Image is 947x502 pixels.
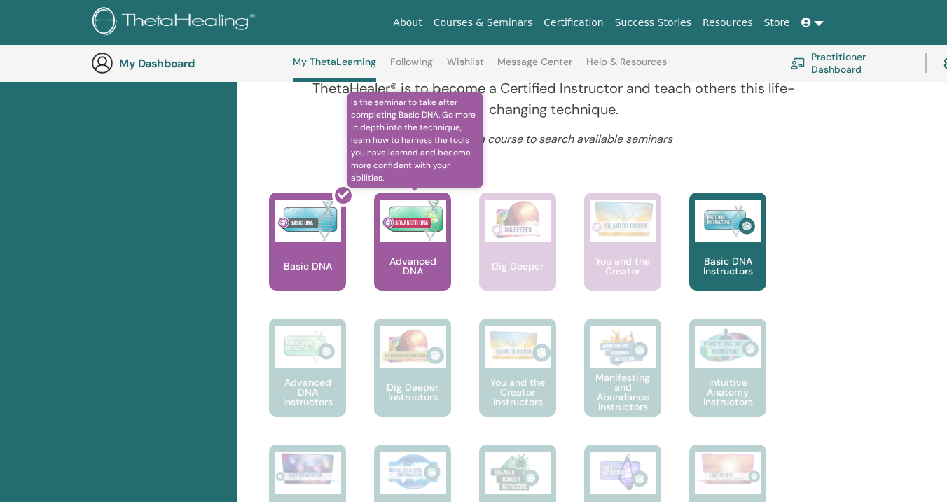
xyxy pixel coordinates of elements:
[497,56,572,78] a: Message Center
[590,452,656,494] img: DNA 3 Instructors
[485,452,551,494] img: Disease and Disorder Instructors
[697,10,759,36] a: Resources
[695,200,761,242] img: Basic DNA Instructors
[275,200,341,242] img: Basic DNA
[275,452,341,486] img: Intuitive Child In Me Instructors
[584,256,661,276] p: You and the Creator
[387,10,427,36] a: About
[538,10,609,36] a: Certification
[790,48,908,78] a: Practitioner Dashboard
[590,200,656,238] img: You and the Creator
[479,319,556,445] a: You and the Creator Instructors You and the Creator Instructors
[586,56,667,78] a: Help & Resources
[447,56,484,78] a: Wishlist
[485,200,551,242] img: Dig Deeper
[689,193,766,319] a: Basic DNA Instructors Basic DNA Instructors
[584,193,661,319] a: You and the Creator You and the Creator
[390,56,433,78] a: Following
[269,377,346,407] p: Advanced DNA Instructors
[312,131,796,148] p: Click on a course to search available seminars
[374,193,451,319] a: is the seminar to take after completing Basic DNA. Go more in depth into the technique, learn how...
[92,7,260,39] img: logo.png
[269,193,346,319] a: Basic DNA Basic DNA
[590,326,656,368] img: Manifesting and Abundance Instructors
[485,326,551,368] img: You and the Creator Instructors
[428,10,539,36] a: Courses & Seminars
[380,326,446,368] img: Dig Deeper Instructors
[275,326,341,368] img: Advanced DNA Instructors
[584,319,661,445] a: Manifesting and Abundance Instructors Manifesting and Abundance Instructors
[689,256,766,276] p: Basic DNA Instructors
[479,377,556,407] p: You and the Creator Instructors
[790,57,806,69] img: chalkboard-teacher.svg
[380,200,446,242] img: Advanced DNA
[374,256,451,276] p: Advanced DNA
[479,193,556,319] a: Dig Deeper Dig Deeper
[695,326,761,368] img: Intuitive Anatomy Instructors
[380,452,446,494] img: World Relations Instructors
[269,319,346,445] a: Advanced DNA Instructors Advanced DNA Instructors
[689,319,766,445] a: Intuitive Anatomy Instructors Intuitive Anatomy Instructors
[347,92,483,188] span: is the seminar to take after completing Basic DNA. Go more in depth into the technique, learn how...
[759,10,796,36] a: Store
[695,452,761,486] img: Love of Self Instructors
[293,56,376,82] a: My ThetaLearning
[584,372,661,412] p: Manifesting and Abundance Instructors
[91,52,113,74] img: generic-user-icon.jpg
[609,10,697,36] a: Success Stories
[119,57,259,70] h3: My Dashboard
[312,57,796,120] p: The best way to strengthen your skills and understanding as a ThetaHealer® is to become a Certifi...
[486,261,549,271] p: Dig Deeper
[374,319,451,445] a: Dig Deeper Instructors Dig Deeper Instructors
[689,377,766,407] p: Intuitive Anatomy Instructors
[374,382,451,402] p: Dig Deeper Instructors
